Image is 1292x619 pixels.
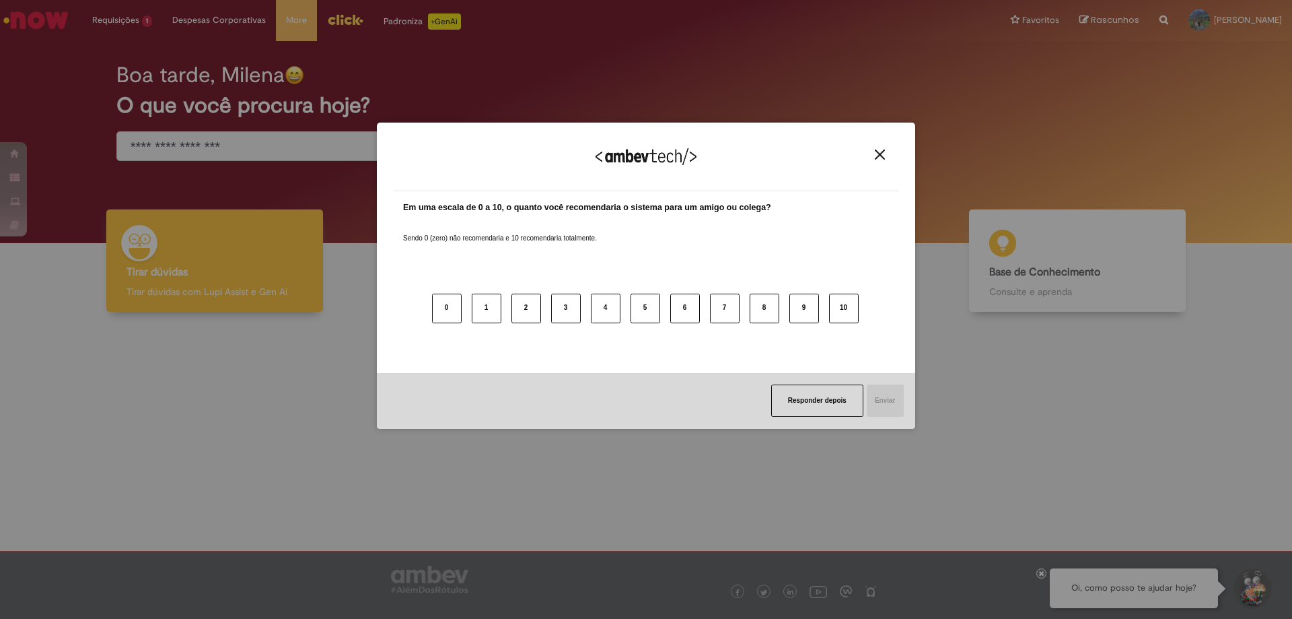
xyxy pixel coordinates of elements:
[710,294,740,323] button: 7
[871,149,889,160] button: Close
[403,201,771,214] label: Em uma escala de 0 a 10, o quanto você recomendaria o sistema para um amigo ou colega?
[750,294,779,323] button: 8
[432,294,462,323] button: 0
[631,294,660,323] button: 5
[551,294,581,323] button: 3
[771,385,863,417] button: Responder depois
[789,294,819,323] button: 9
[670,294,700,323] button: 6
[875,150,885,160] img: Close
[511,294,541,323] button: 2
[829,294,859,323] button: 10
[472,294,501,323] button: 1
[591,294,620,323] button: 4
[596,148,696,165] img: Logo Ambevtech
[403,218,597,243] label: Sendo 0 (zero) não recomendaria e 10 recomendaria totalmente.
